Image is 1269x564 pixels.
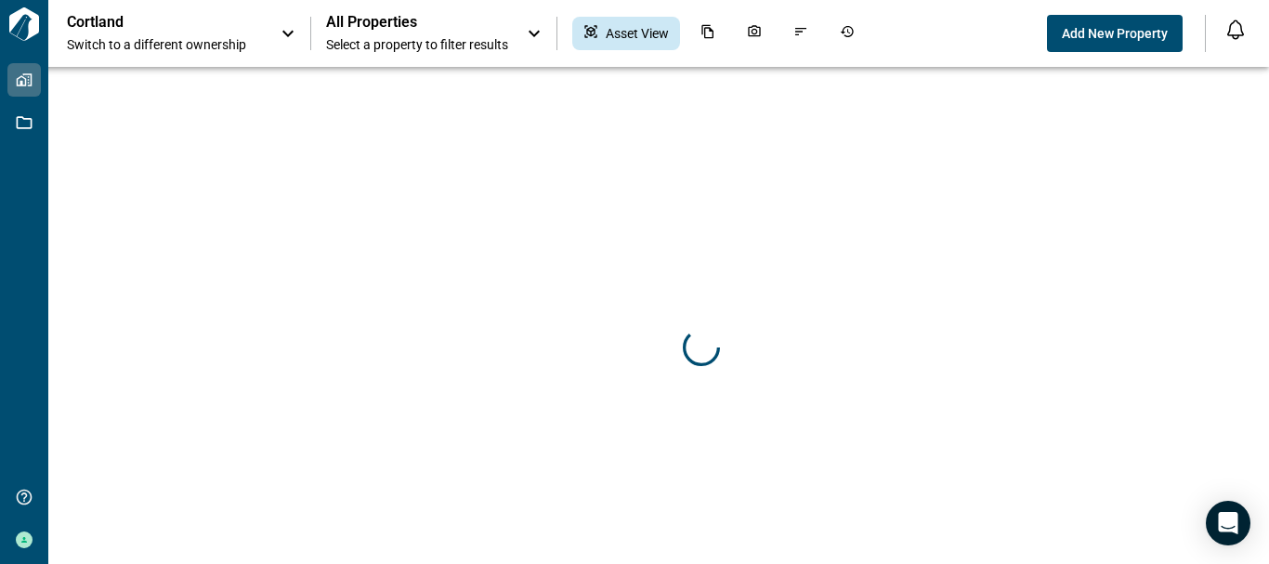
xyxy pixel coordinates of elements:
div: Job History [829,17,866,50]
div: Documents [689,17,726,50]
div: Asset View [572,17,680,50]
span: Switch to a different ownership [67,35,262,54]
span: Select a property to filter results [326,35,508,54]
button: Add New Property [1047,15,1183,52]
div: Issues & Info [782,17,819,50]
button: Open notification feed [1221,15,1250,45]
span: Asset View [606,24,669,43]
p: Cortland [67,13,234,32]
span: All Properties [326,13,508,32]
div: Open Intercom Messenger [1206,501,1250,545]
div: Photos [736,17,773,50]
span: Add New Property [1062,24,1168,43]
